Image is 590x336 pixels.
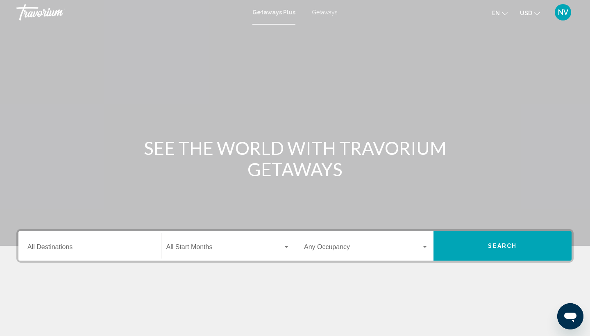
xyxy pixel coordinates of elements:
[520,7,540,19] button: Change currency
[433,231,572,261] button: Search
[558,8,568,16] span: NV
[18,231,572,261] div: Search widget
[492,7,508,19] button: Change language
[520,10,532,16] span: USD
[552,4,574,21] button: User Menu
[557,303,583,329] iframe: Button to launch messaging window
[488,243,517,250] span: Search
[252,9,295,16] a: Getaways Plus
[141,137,449,180] h1: SEE THE WORLD WITH TRAVORIUM GETAWAYS
[16,4,244,20] a: Travorium
[312,9,338,16] a: Getaways
[492,10,500,16] span: en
